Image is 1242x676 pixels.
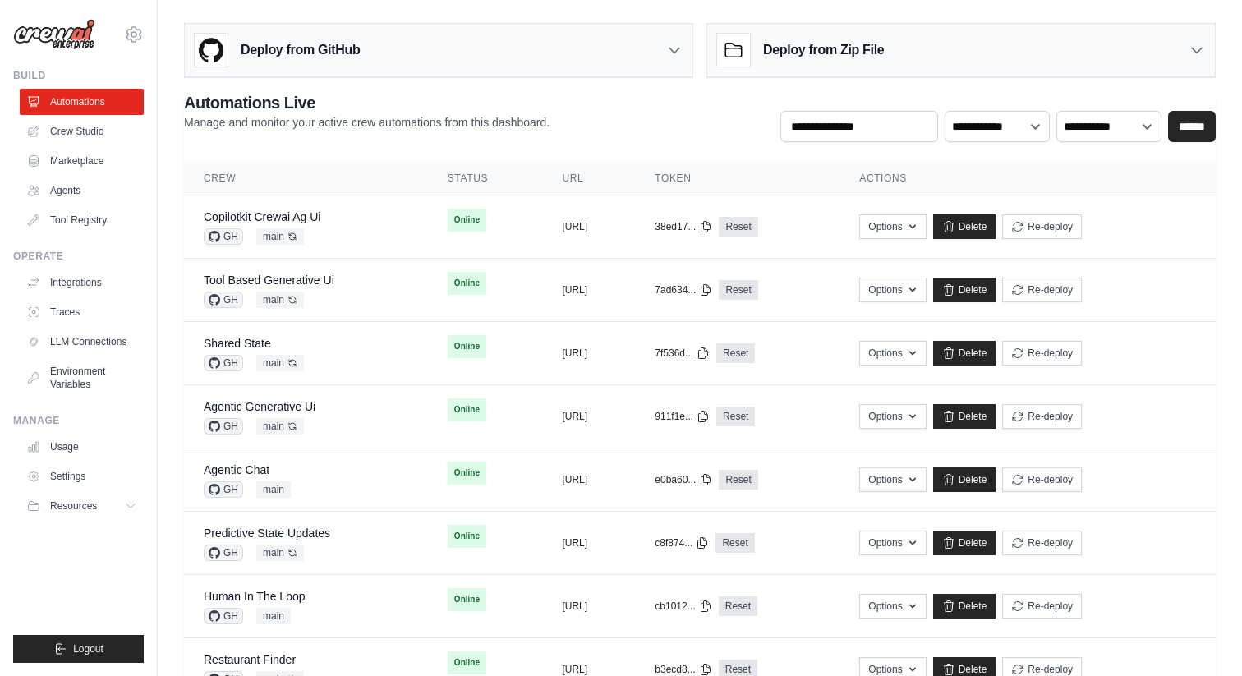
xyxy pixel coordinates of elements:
[20,118,144,145] a: Crew Studio
[204,590,306,603] a: Human In The Loop
[933,531,996,555] a: Delete
[859,341,926,366] button: Options
[933,214,996,239] a: Delete
[204,608,243,624] span: GH
[204,463,269,476] a: Agentic Chat
[20,207,144,233] a: Tool Registry
[204,274,334,287] a: Tool Based Generative Ui
[839,162,1216,195] th: Actions
[448,209,486,232] span: Online
[655,600,711,613] button: cb1012...
[655,536,709,550] button: c8f874...
[184,162,428,195] th: Crew
[933,341,996,366] a: Delete
[1002,341,1082,366] button: Re-deploy
[13,69,144,82] div: Build
[448,335,486,358] span: Online
[715,533,754,553] a: Reset
[933,467,996,492] a: Delete
[13,19,95,50] img: Logo
[204,400,315,413] a: Agentic Generative Ui
[1002,404,1082,429] button: Re-deploy
[13,635,144,663] button: Logout
[204,292,243,308] span: GH
[20,358,144,398] a: Environment Variables
[20,89,144,115] a: Automations
[1002,531,1082,555] button: Re-deploy
[859,594,926,619] button: Options
[448,588,486,611] span: Online
[655,283,712,297] button: 7ad634...
[241,40,360,60] h3: Deploy from GitHub
[1002,594,1082,619] button: Re-deploy
[933,404,996,429] a: Delete
[859,404,926,429] button: Options
[204,545,243,561] span: GH
[256,355,304,371] span: main
[428,162,543,195] th: Status
[933,594,996,619] a: Delete
[204,481,243,498] span: GH
[448,398,486,421] span: Online
[655,663,711,676] button: b3ecd8...
[1002,214,1082,239] button: Re-deploy
[763,40,884,60] h3: Deploy from Zip File
[655,347,710,360] button: 7f536d...
[204,228,243,245] span: GH
[448,525,486,548] span: Online
[719,217,757,237] a: Reset
[184,114,550,131] p: Manage and monitor your active crew automations from this dashboard.
[20,434,144,460] a: Usage
[256,418,304,435] span: main
[204,418,243,435] span: GH
[204,527,330,540] a: Predictive State Updates
[719,470,757,490] a: Reset
[20,269,144,296] a: Integrations
[184,91,550,114] h2: Automations Live
[204,210,320,223] a: Copilotkit Crewai Ag Ui
[716,343,755,363] a: Reset
[1002,278,1082,302] button: Re-deploy
[195,34,228,67] img: GitHub Logo
[933,278,996,302] a: Delete
[73,642,103,655] span: Logout
[204,355,243,371] span: GH
[542,162,635,195] th: URL
[448,651,486,674] span: Online
[1002,467,1082,492] button: Re-deploy
[256,608,291,624] span: main
[204,653,296,666] a: Restaurant Finder
[256,292,304,308] span: main
[448,462,486,485] span: Online
[20,177,144,204] a: Agents
[859,278,926,302] button: Options
[50,499,97,513] span: Resources
[635,162,839,195] th: Token
[719,280,757,300] a: Reset
[256,228,304,245] span: main
[655,410,710,423] button: 911f1e...
[256,481,291,498] span: main
[859,214,926,239] button: Options
[256,545,304,561] span: main
[13,414,144,427] div: Manage
[20,148,144,174] a: Marketplace
[448,272,486,295] span: Online
[719,596,757,616] a: Reset
[716,407,755,426] a: Reset
[20,463,144,490] a: Settings
[859,467,926,492] button: Options
[859,531,926,555] button: Options
[20,299,144,325] a: Traces
[204,337,271,350] a: Shared State
[655,220,712,233] button: 38ed17...
[13,250,144,263] div: Operate
[20,329,144,355] a: LLM Connections
[20,493,144,519] button: Resources
[655,473,712,486] button: e0ba60...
